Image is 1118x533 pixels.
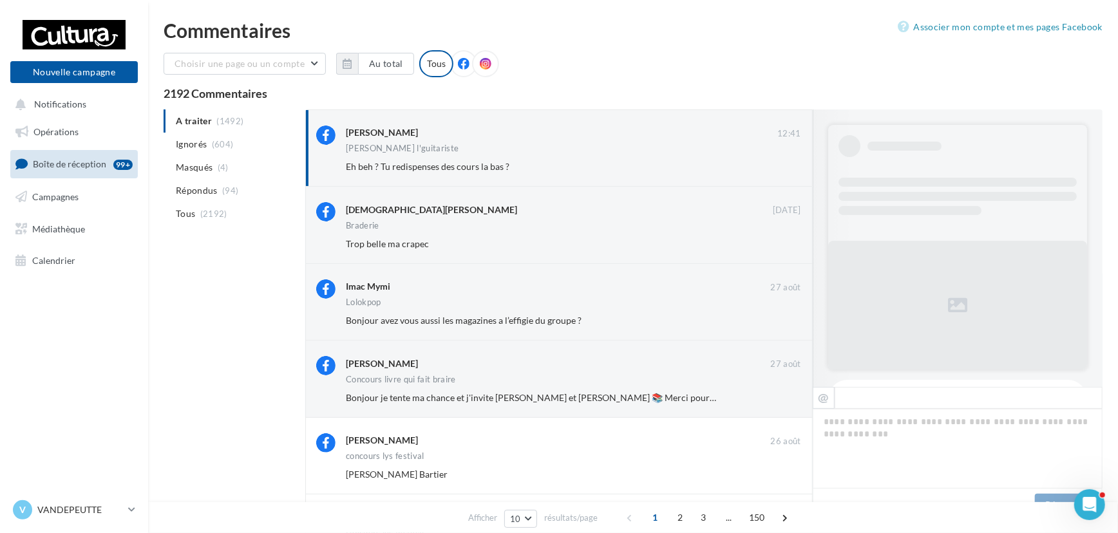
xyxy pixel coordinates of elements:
span: 12:41 [777,128,801,140]
span: Ignorés [176,138,207,151]
span: Médiathèque [32,223,85,234]
span: 27 août [771,359,801,370]
span: [DATE] [773,205,801,216]
button: Au total [336,53,414,75]
div: Lolokpop [346,298,381,306]
div: Imac Mymi [346,280,390,293]
span: Campagnes [32,191,79,202]
div: Braderie [346,221,379,230]
div: [PERSON_NAME] [346,434,418,447]
div: Tous [419,50,453,77]
span: Opérations [33,126,79,137]
a: Boîte de réception99+ [8,150,140,178]
span: [PERSON_NAME] Bartier [346,469,448,480]
span: 26 août [771,436,801,447]
span: Notifications [34,99,86,110]
div: [DEMOGRAPHIC_DATA][PERSON_NAME] [346,203,517,216]
button: Répondre [1035,494,1097,516]
span: (604) [212,139,234,149]
span: Afficher [468,512,497,524]
span: 10 [510,514,521,524]
span: Répondus [176,184,218,197]
span: (94) [222,185,238,196]
span: (2192) [200,209,227,219]
span: ... [719,507,739,528]
span: 2 [670,507,691,528]
div: Commentaires [164,21,1103,40]
div: [PERSON_NAME] [346,126,418,139]
button: Nouvelle campagne [10,61,138,83]
button: Au total [358,53,414,75]
span: 150 [744,507,770,528]
span: Bonjour avez vous aussi les magazines a l’effigie du groupe ? [346,315,582,326]
a: V VANDEPEUTTE [10,498,138,522]
span: (4) [218,162,229,173]
button: Choisir une page ou un compte [164,53,326,75]
div: 99+ [113,160,133,170]
button: 10 [504,510,537,528]
div: [PERSON_NAME] [346,357,418,370]
span: Trop belle ma crapec [346,238,429,249]
p: VANDEPEUTTE [37,503,123,516]
span: Calendrier [32,255,75,266]
div: 2192 Commentaires [164,88,1103,99]
a: Calendrier [8,247,140,274]
a: Campagnes [8,183,140,210]
iframe: Intercom live chat [1074,489,1105,520]
span: Bonjour je tente ma chance et j'invite [PERSON_NAME] et [PERSON_NAME] 📚 Merci pour ce concours 😊 [346,392,773,403]
div: [PERSON_NAME] l'guitariste [346,144,459,153]
a: Opérations [8,118,140,145]
span: 1 [645,507,666,528]
span: 3 [694,507,714,528]
span: Boîte de réception [33,158,106,169]
div: Concours livre qui fait braire [346,375,456,384]
div: concours lys festival [346,452,424,460]
span: Eh beh ? Tu redispenses des cours la bas ? [346,161,509,172]
a: Associer mon compte et mes pages Facebook [898,19,1103,35]
span: Tous [176,207,195,220]
a: Médiathèque [8,216,140,243]
span: 27 août [771,282,801,294]
span: Masqués [176,161,213,174]
span: Choisir une page ou un compte [175,58,305,69]
span: V [19,503,26,516]
span: résultats/page [544,512,598,524]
